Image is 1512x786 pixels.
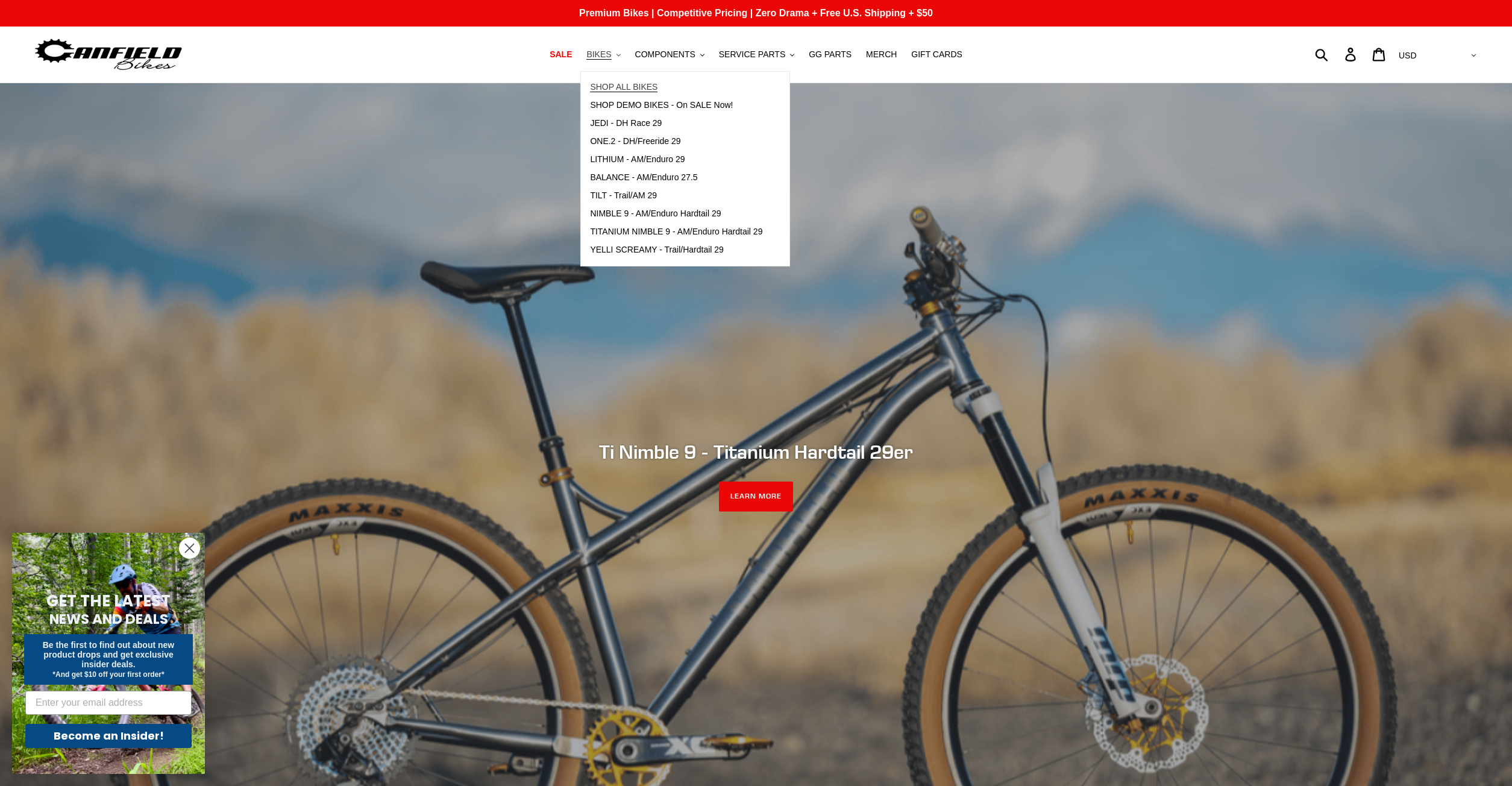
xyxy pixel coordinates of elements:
span: MERCH [866,49,897,60]
span: TILT - Trail/AM 29 [590,190,657,201]
input: Enter your email address [25,691,192,715]
a: YELLI SCREAMY - Trail/Hardtail 29 [581,241,771,259]
a: JEDI - DH Race 29 [581,115,771,133]
a: NIMBLE 9 - AM/Enduro Hardtail 29 [581,205,771,223]
span: BALANCE - AM/Enduro 27.5 [590,172,697,183]
a: LEARN MORE [719,482,793,512]
span: BIKES [586,49,611,60]
a: ONE.2 - DH/Freeride 29 [581,133,771,151]
h2: Ti Nimble 9 - Titanium Hardtail 29er [428,440,1085,463]
a: LITHIUM - AM/Enduro 29 [581,151,771,169]
button: Close dialog [179,538,200,559]
img: Canfield Bikes [33,36,184,74]
a: MERCH [860,46,903,63]
button: SERVICE PARTS [713,46,800,63]
span: GIFT CARDS [911,49,962,60]
span: TITANIUM NIMBLE 9 - AM/Enduro Hardtail 29 [590,227,762,237]
span: Be the first to find out about new product drops and get exclusive insider deals. [43,640,175,669]
span: ONE.2 - DH/Freeride 29 [590,136,680,146]
button: COMPONENTS [629,46,711,63]
span: NEWS AND DEALS [49,609,168,629]
span: NIMBLE 9 - AM/Enduro Hardtail 29 [590,209,721,219]
a: SHOP DEMO BIKES - On SALE Now! [581,96,771,115]
a: BALANCE - AM/Enduro 27.5 [581,169,771,187]
button: Become an Insider! [25,724,192,748]
span: COMPONENTS [635,49,695,60]
span: JEDI - DH Race 29 [590,118,662,128]
span: SALE [550,49,572,60]
a: SHOP ALL BIKES [581,78,771,96]
span: GET THE LATEST [46,590,171,612]
span: LITHIUM - AM/Enduro 29 [590,154,685,165]
span: *And get $10 off your first order* [52,670,164,679]
span: GG PARTS [809,49,852,60]
span: SHOP DEMO BIKES - On SALE Now! [590,100,733,110]
a: SALE [544,46,578,63]
input: Search [1322,41,1352,68]
span: SHOP ALL BIKES [590,82,657,92]
a: GG PARTS [803,46,858,63]
button: BIKES [580,46,626,63]
a: GIFT CARDS [905,46,968,63]
a: TILT - Trail/AM 29 [581,187,771,205]
span: YELLI SCREAMY - Trail/Hardtail 29 [590,245,724,255]
a: TITANIUM NIMBLE 9 - AM/Enduro Hardtail 29 [581,223,771,241]
span: SERVICE PARTS [719,49,785,60]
